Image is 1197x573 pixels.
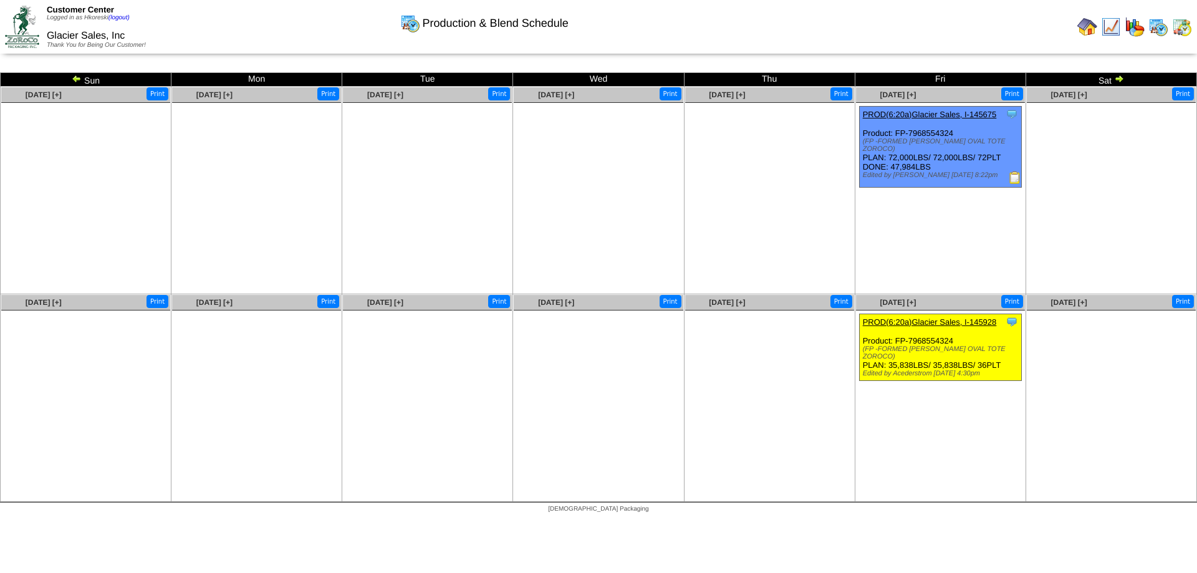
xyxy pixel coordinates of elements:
[1051,90,1087,99] a: [DATE] [+]
[1,73,171,87] td: Sun
[47,42,146,49] span: Thank You for Being Our Customer!
[196,298,233,307] a: [DATE] [+]
[488,295,510,308] button: Print
[538,90,574,99] a: [DATE] [+]
[317,295,339,308] button: Print
[317,87,339,100] button: Print
[367,298,403,307] a: [DATE] [+]
[1006,108,1018,120] img: Tooltip
[1051,298,1087,307] a: [DATE] [+]
[26,90,62,99] a: [DATE] [+]
[684,73,855,87] td: Thu
[863,370,1021,377] div: Edited by Acederstrom [DATE] 4:30pm
[859,107,1021,188] div: Product: FP-7968554324 PLAN: 72,000LBS / 72,000LBS / 72PLT DONE: 47,984LBS
[880,90,916,99] a: [DATE] [+]
[1172,17,1192,37] img: calendarinout.gif
[1101,17,1121,37] img: line_graph.gif
[72,74,82,84] img: arrowleft.gif
[488,87,510,100] button: Print
[1114,74,1124,84] img: arrowright.gif
[1172,295,1194,308] button: Print
[830,87,852,100] button: Print
[863,171,1021,179] div: Edited by [PERSON_NAME] [DATE] 8:22pm
[196,90,233,99] a: [DATE] [+]
[709,298,745,307] a: [DATE] [+]
[880,298,916,307] a: [DATE] [+]
[47,5,114,14] span: Customer Center
[47,31,125,41] span: Glacier Sales, Inc
[147,295,168,308] button: Print
[342,73,513,87] td: Tue
[1125,17,1145,37] img: graph.gif
[1077,17,1097,37] img: home.gif
[863,317,997,327] a: PROD(6:20a)Glacier Sales, I-145928
[1001,87,1023,100] button: Print
[859,314,1021,381] div: Product: FP-7968554324 PLAN: 35,838LBS / 35,838LBS / 36PLT
[26,298,62,307] a: [DATE] [+]
[660,87,681,100] button: Print
[1172,87,1194,100] button: Print
[1006,315,1018,328] img: Tooltip
[863,345,1021,360] div: (FP -FORMED [PERSON_NAME] OVAL TOTE ZOROCO)
[513,73,684,87] td: Wed
[171,73,342,87] td: Mon
[423,17,569,30] span: Production & Blend Schedule
[47,14,130,21] span: Logged in as Hkoreski
[660,295,681,308] button: Print
[538,298,574,307] a: [DATE] [+]
[367,90,403,99] a: [DATE] [+]
[1026,73,1196,87] td: Sat
[1009,171,1021,184] img: Production Report
[400,13,420,33] img: calendarprod.gif
[108,14,130,21] a: (logout)
[830,295,852,308] button: Print
[5,6,39,47] img: ZoRoCo_Logo(Green%26Foil)%20jpg.webp
[1148,17,1168,37] img: calendarprod.gif
[709,90,745,99] a: [DATE] [+]
[1001,295,1023,308] button: Print
[147,87,168,100] button: Print
[863,110,997,119] a: PROD(6:20a)Glacier Sales, I-145675
[863,138,1021,153] div: (FP -FORMED [PERSON_NAME] OVAL TOTE ZOROCO)
[855,73,1026,87] td: Fri
[548,506,648,513] span: [DEMOGRAPHIC_DATA] Packaging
